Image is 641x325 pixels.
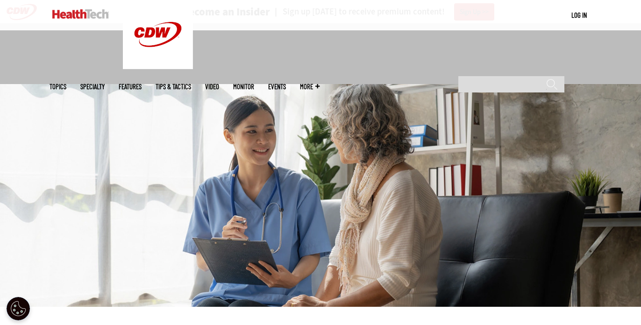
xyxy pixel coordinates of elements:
[80,83,105,90] span: Specialty
[205,83,219,90] a: Video
[156,83,191,90] a: Tips & Tactics
[119,83,142,90] a: Features
[7,297,30,320] div: Cookie Settings
[233,83,254,90] a: MonITor
[50,83,66,90] span: Topics
[52,9,109,19] img: Home
[571,11,587,19] a: Log in
[123,62,193,71] a: CDW
[268,83,286,90] a: Events
[7,297,30,320] button: Open Preferences
[571,10,587,20] div: User menu
[300,83,320,90] span: More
